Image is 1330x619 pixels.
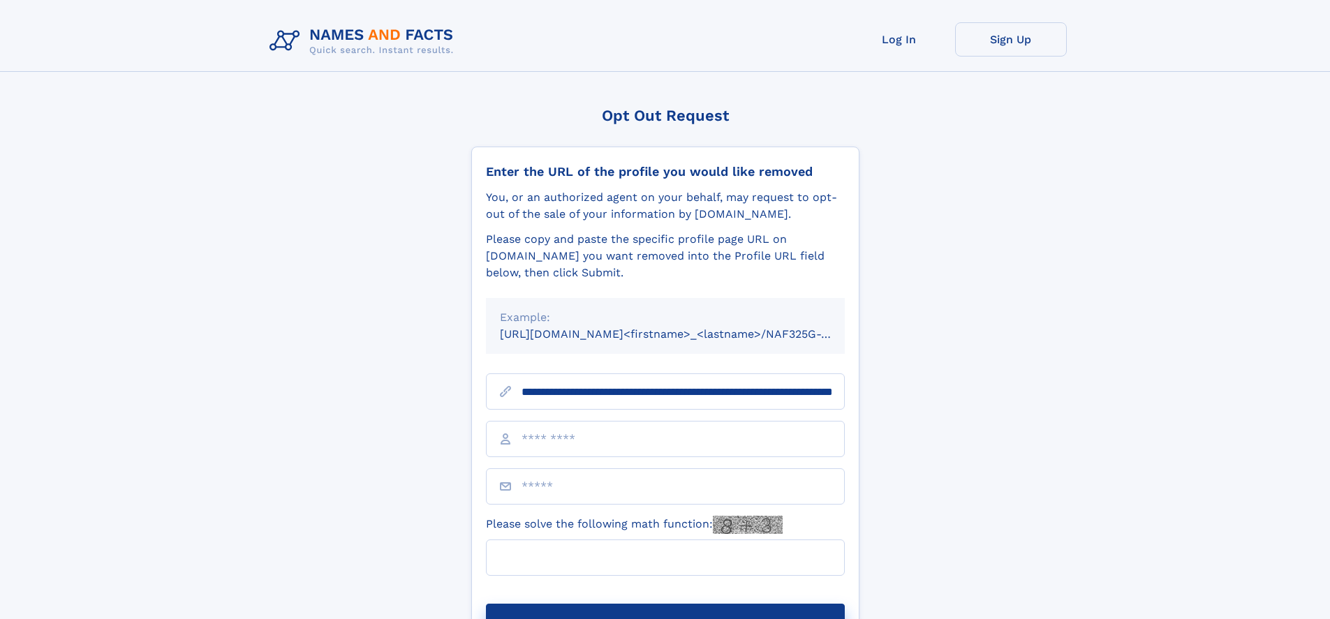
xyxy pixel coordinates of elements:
[500,309,831,326] div: Example:
[486,164,845,179] div: Enter the URL of the profile you would like removed
[471,107,859,124] div: Opt Out Request
[486,516,783,534] label: Please solve the following math function:
[955,22,1067,57] a: Sign Up
[264,22,465,60] img: Logo Names and Facts
[486,231,845,281] div: Please copy and paste the specific profile page URL on [DOMAIN_NAME] you want removed into the Pr...
[486,189,845,223] div: You, or an authorized agent on your behalf, may request to opt-out of the sale of your informatio...
[843,22,955,57] a: Log In
[500,327,871,341] small: [URL][DOMAIN_NAME]<firstname>_<lastname>/NAF325G-xxxxxxxx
